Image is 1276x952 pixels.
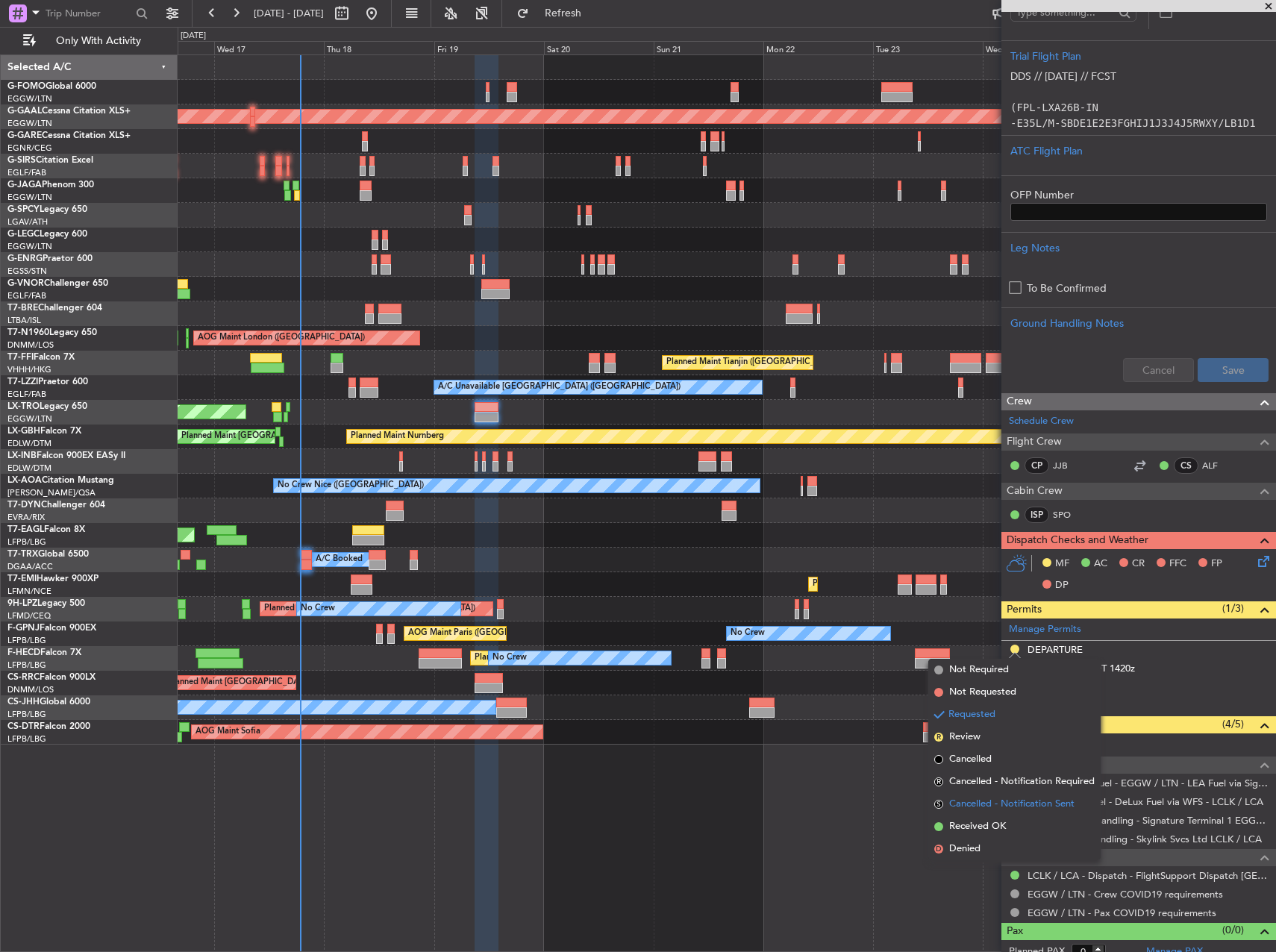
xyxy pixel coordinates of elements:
span: G-GAAL [7,107,42,116]
a: CS-DTRFalcon 2000 [7,722,90,731]
div: A/C Booked [316,548,363,571]
span: CS-RRC [7,673,40,682]
span: FFC [1169,557,1186,571]
span: Cancelled - Notification Required [949,774,1095,789]
a: G-LEGCLegacy 600 [7,230,87,239]
span: D [934,845,943,854]
div: Sat 20 [544,41,654,54]
a: LFPB/LBG [7,536,46,548]
label: OFP Number [1010,187,1267,203]
span: Only With Activity [39,36,157,46]
a: T7-TRXGlobal 6500 [7,550,89,559]
a: LX-GBHFalcon 7X [7,427,81,436]
a: LCLK / LCA - Dispatch - FlightSupport Dispatch [GEOGRAPHIC_DATA] [1028,869,1269,882]
div: Planned [GEOGRAPHIC_DATA] ([GEOGRAPHIC_DATA]) [264,598,475,620]
span: T7-EAGL [7,525,44,534]
div: DEPARTURE [1028,643,1083,656]
span: (4/5) [1222,716,1244,732]
span: CS-JHH [7,698,40,707]
input: Trip Number [46,2,131,25]
span: G-SPCY [7,205,40,214]
a: T7-LZZIPraetor 600 [7,378,88,386]
span: T7-FFI [7,353,34,362]
a: EGGW / LTN - Crew COVID19 requirements [1028,888,1223,901]
div: CS [1174,457,1198,474]
a: LX-INBFalcon 900EX EASy II [7,451,125,460]
a: EGNR/CEG [7,143,52,154]
a: EGGW/LTN [7,118,52,129]
span: Not Requested [949,685,1016,700]
a: G-GAALCessna Citation XLS+ [7,107,131,116]
a: T7-BREChallenger 604 [7,304,102,313]
div: Sun 21 [654,41,763,54]
a: LFPB/LBG [7,709,46,720]
a: T7-DYNChallenger 604 [7,501,105,510]
div: Planned Maint [GEOGRAPHIC_DATA] [813,573,955,595]
a: Schedule Crew [1009,414,1074,429]
span: Review [949,730,981,745]
div: ISP [1025,507,1049,523]
a: EGLF/FAB [7,167,46,178]
span: LX-TRO [7,402,40,411]
a: G-GARECessna Citation XLS+ [7,131,131,140]
div: [DATE] [181,30,206,43]
div: ATC Flight Plan [1010,143,1267,159]
div: Planned Maint Nurnberg [351,425,444,448]
span: Flight Crew [1007,433,1062,451]
a: LTBA/ISL [7,315,41,326]
span: Refresh [532,8,595,19]
a: F-HECDFalcon 7X [7,648,81,657]
span: LX-AOA [7,476,42,485]
a: EGLF/FAB [7,290,46,301]
a: EGGW/LTN [7,192,52,203]
a: LFPB/LBG [7,660,46,671]
div: Wed 24 [983,41,1092,54]
a: 9H-LPZLegacy 500 [7,599,85,608]
a: ALF [1202,459,1236,472]
a: LX-TROLegacy 650 [7,402,87,411]
span: Cabin Crew [1007,483,1063,500]
div: Mon 22 [763,41,873,54]
a: SPO [1053,508,1086,522]
span: G-JAGA [7,181,42,190]
span: Permits [1007,601,1042,619]
a: G-JAGAPhenom 300 [7,181,94,190]
a: LFMN/NCE [7,586,51,597]
a: LFPB/LBG [7,733,46,745]
button: Only With Activity [16,29,162,53]
a: G-SPCYLegacy 650 [7,205,87,214]
span: Crew [1007,393,1032,410]
span: T7-LZZI [7,378,38,386]
span: 9H-LPZ [7,599,37,608]
a: EGGW / LTN - Handling - Signature Terminal 1 EGGW / LTN [1028,814,1269,827]
span: [DATE] - [DATE] [254,7,324,20]
a: LCLK / LCA - Fuel - DeLux Fuel via WFS - LCLK / LCA [1028,795,1263,808]
div: Planned Maint [GEOGRAPHIC_DATA] ([GEOGRAPHIC_DATA]) [168,671,403,694]
a: EGGW/LTN [7,93,52,104]
span: T7-TRX [7,550,38,559]
a: LGAV/ATH [7,216,48,228]
a: EDLW/DTM [7,463,51,474]
a: LFPB/LBG [7,635,46,646]
span: LX-GBH [7,427,40,436]
span: F-GPNJ [7,624,40,633]
span: G-LEGC [7,230,40,239]
a: LCLK / LCA - Handling - Skylink Svcs Ltd LCLK / LCA [1028,833,1262,845]
div: Planned Maint [GEOGRAPHIC_DATA] ([GEOGRAPHIC_DATA]) [475,647,710,669]
span: G-FOMO [7,82,46,91]
div: AOG Maint London ([GEOGRAPHIC_DATA]) [198,327,365,349]
span: CS-DTR [7,722,40,731]
div: Planned Maint [GEOGRAPHIC_DATA] ([GEOGRAPHIC_DATA]) [181,425,416,448]
div: Planned Maint Tianjin ([GEOGRAPHIC_DATA]) [666,351,840,374]
a: CS-RRCFalcon 900LX [7,673,96,682]
div: No Crew [731,622,765,645]
a: T7-EAGLFalcon 8X [7,525,85,534]
code: (FPL-LXA26B-IN [1010,101,1098,113]
div: A/C Unavailable [GEOGRAPHIC_DATA] ([GEOGRAPHIC_DATA]) [438,376,681,398]
a: F-GPNJFalcon 900EX [7,624,96,633]
a: Manage Permits [1009,622,1081,637]
span: Dispatch Checks and Weather [1007,532,1148,549]
span: Cancelled - Notification Sent [949,797,1075,812]
span: LX-INB [7,451,37,460]
div: AOG Maint Paris ([GEOGRAPHIC_DATA]) [408,622,565,645]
